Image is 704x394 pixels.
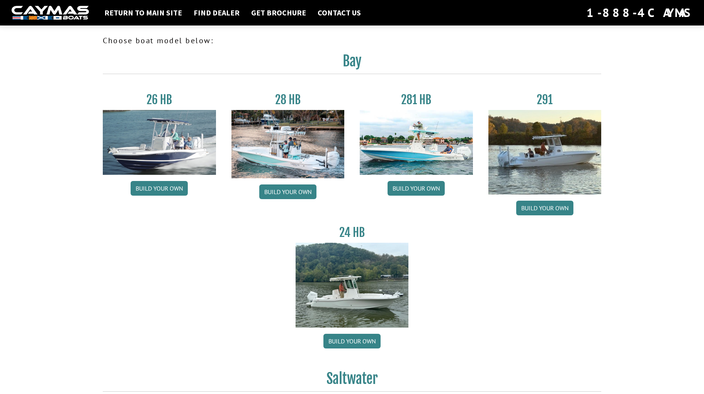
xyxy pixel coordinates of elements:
img: 28-hb-twin.jpg [360,110,473,175]
img: 28_hb_thumbnail_for_caymas_connect.jpg [231,110,345,178]
a: Build your own [388,181,445,196]
a: Build your own [323,334,381,348]
a: Build your own [259,184,316,199]
div: 1-888-4CAYMAS [587,4,692,21]
img: 24_HB_thumbnail.jpg [296,243,409,327]
h3: 291 [488,93,602,107]
h3: 281 HB [360,93,473,107]
a: Contact Us [314,8,365,18]
a: Build your own [131,181,188,196]
h3: 28 HB [231,93,345,107]
p: Choose boat model below: [103,35,601,46]
a: Find Dealer [190,8,243,18]
img: 291_Thumbnail.jpg [488,110,602,194]
h3: 24 HB [296,225,409,240]
img: 26_new_photo_resized.jpg [103,110,216,175]
a: Return to main site [100,8,186,18]
h2: Bay [103,52,601,74]
h2: Saltwater [103,370,601,392]
a: Build your own [516,201,573,215]
a: Get Brochure [247,8,310,18]
h3: 26 HB [103,93,216,107]
img: white-logo-c9c8dbefe5ff5ceceb0f0178aa75bf4bb51f6bca0971e226c86eb53dfe498488.png [12,6,89,20]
